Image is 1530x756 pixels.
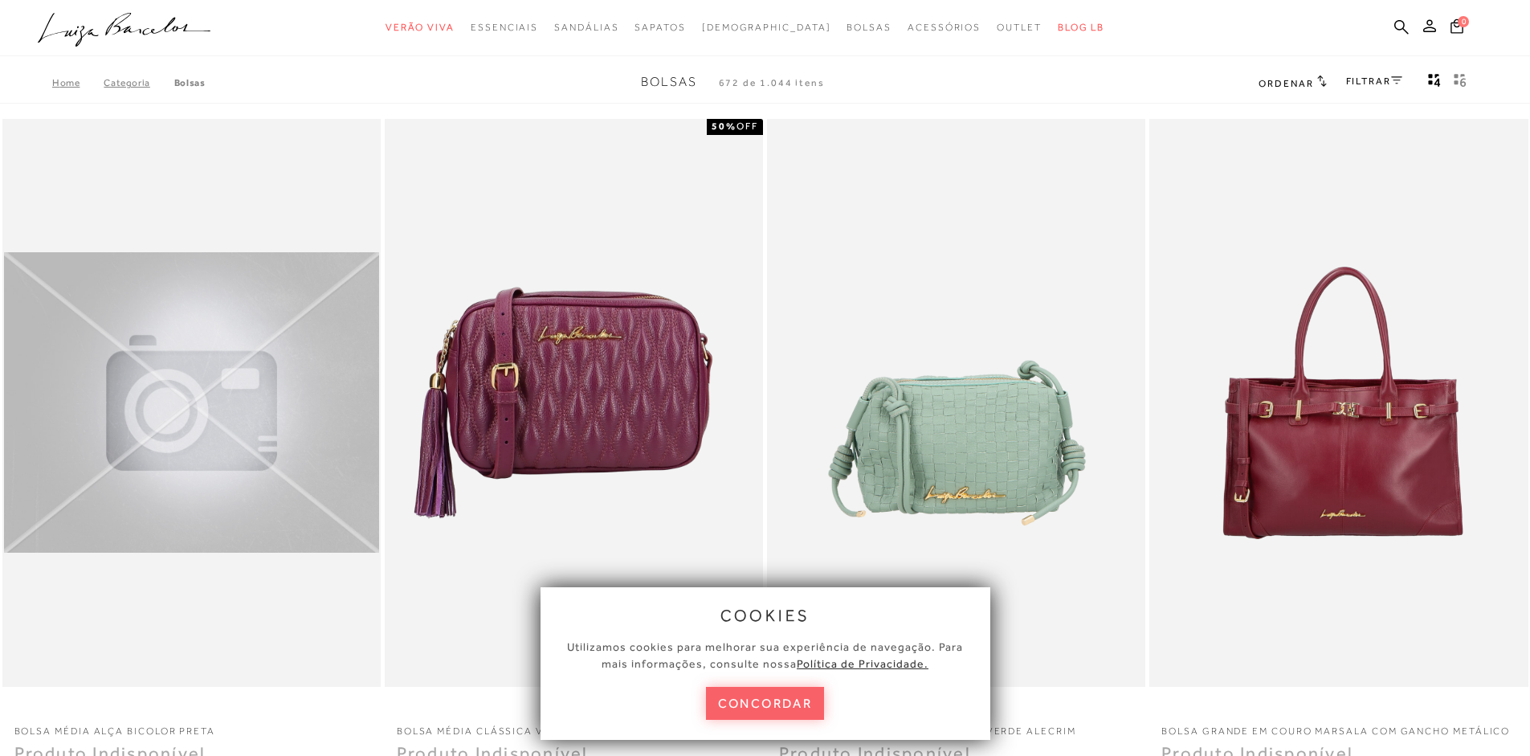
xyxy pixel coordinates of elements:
[702,13,831,43] a: noSubCategoriesText
[1458,16,1469,27] span: 0
[471,13,538,43] a: noSubCategoriesText
[1446,18,1468,39] button: 0
[1058,13,1104,43] a: BLOG LB
[706,687,825,720] button: concordar
[52,77,104,88] a: Home
[702,22,831,33] span: [DEMOGRAPHIC_DATA]
[908,22,981,33] span: Acessórios
[908,13,981,43] a: noSubCategoriesText
[4,252,379,553] img: Bolsa média alça bicolor preta
[1449,72,1471,93] button: gridText6Desc
[641,75,697,89] span: Bolsas
[997,13,1042,43] a: noSubCategoriesText
[769,121,1144,684] img: BOLSA PEQUENA TRESSÊ EM COURO VERDE ALECRIM
[104,77,173,88] a: Categoria
[712,121,736,132] strong: 50%
[719,77,826,88] span: 672 de 1.044 itens
[386,121,761,684] img: Bolsa média clássica vinho malbec
[1151,121,1526,684] img: BOLSA GRANDE EM COURO MARSALA COM GANCHO METÁLICO
[385,715,763,738] a: Bolsa média clássica vinho malbec
[4,121,379,684] a: Bolsa média alça bicolor preta Bolsa média alça bicolor preta
[634,13,685,43] a: noSubCategoriesText
[174,77,206,88] a: Bolsas
[567,640,963,670] span: Utilizamos cookies para melhorar sua experiência de navegação. Para mais informações, consulte nossa
[1259,78,1313,89] span: Ordenar
[386,22,455,33] span: Verão Viva
[634,22,685,33] span: Sapatos
[847,22,891,33] span: Bolsas
[736,121,758,132] span: OFF
[769,121,1144,684] a: BOLSA PEQUENA TRESSÊ EM COURO VERDE ALECRIM BOLSA PEQUENA TRESSÊ EM COURO VERDE ALECRIM
[2,715,381,738] a: Bolsa média alça bicolor preta
[554,13,618,43] a: noSubCategoriesText
[386,121,761,684] a: Bolsa média clássica vinho malbec Bolsa média clássica vinho malbec
[554,22,618,33] span: Sandálias
[1346,76,1402,87] a: FILTRAR
[1149,715,1528,738] a: BOLSA GRANDE EM COURO MARSALA COM GANCHO METÁLICO
[797,657,928,670] a: Política de Privacidade.
[471,22,538,33] span: Essenciais
[1058,22,1104,33] span: BLOG LB
[720,607,810,624] span: cookies
[997,22,1042,33] span: Outlet
[386,13,455,43] a: noSubCategoriesText
[1151,121,1526,684] a: BOLSA GRANDE EM COURO MARSALA COM GANCHO METÁLICO BOLSA GRANDE EM COURO MARSALA COM GANCHO METÁLICO
[1423,72,1446,93] button: Mostrar 4 produtos por linha
[847,13,891,43] a: noSubCategoriesText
